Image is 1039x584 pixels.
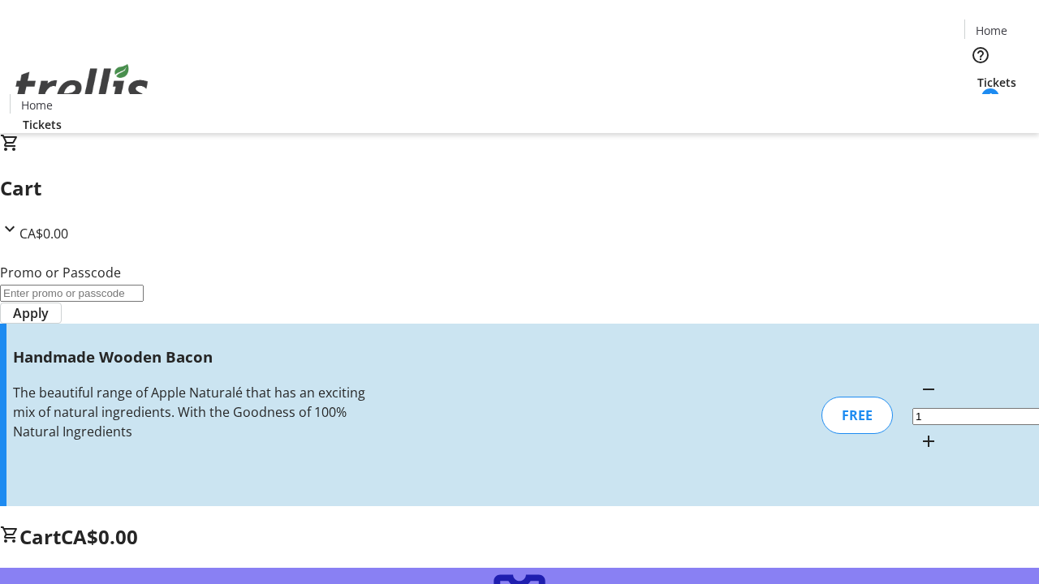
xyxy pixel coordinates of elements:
[19,225,68,243] span: CA$0.00
[977,74,1016,91] span: Tickets
[976,22,1007,39] span: Home
[964,91,997,123] button: Cart
[965,22,1017,39] a: Home
[11,97,63,114] a: Home
[13,303,49,323] span: Apply
[61,523,138,550] span: CA$0.00
[23,116,62,133] span: Tickets
[821,397,893,434] div: FREE
[21,97,53,114] span: Home
[13,346,368,368] h3: Handmade Wooden Bacon
[912,425,945,457] button: Increment by one
[10,116,75,133] a: Tickets
[13,383,368,441] div: The beautiful range of Apple Naturalé that has an exciting mix of natural ingredients. With the G...
[912,373,945,406] button: Decrement by one
[10,46,154,127] img: Orient E2E Organization A7xwv2QK2t's Logo
[964,74,1029,91] a: Tickets
[964,39,997,71] button: Help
